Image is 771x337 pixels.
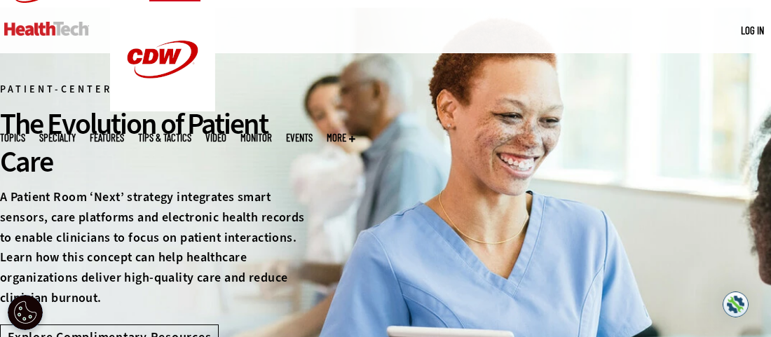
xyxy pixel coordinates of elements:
a: Log in [741,24,764,36]
a: Features [90,132,124,143]
button: Open Preferences [8,295,43,330]
a: Events [286,132,313,143]
div: User menu [741,23,764,38]
span: More [327,132,355,143]
img: Home [110,8,215,111]
img: Home [4,22,89,36]
div: Cookie Settings [8,295,43,330]
a: Tips & Tactics [138,132,191,143]
a: MonITor [240,132,272,143]
span: Specialty [39,132,76,143]
a: Video [205,132,226,143]
a: CDW [110,100,215,115]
